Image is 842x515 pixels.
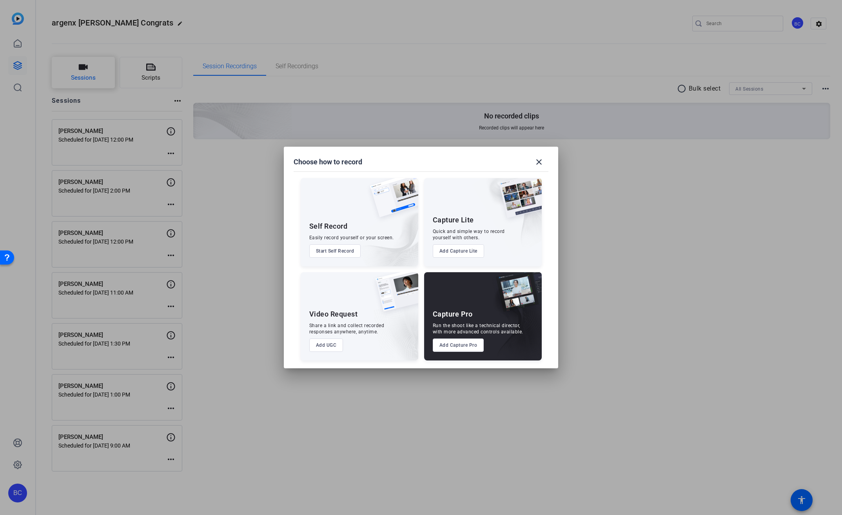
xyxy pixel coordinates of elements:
h1: Choose how to record [294,157,362,167]
div: Capture Pro [433,309,473,319]
div: Quick and simple way to record yourself with others. [433,228,505,241]
img: embarkstudio-capture-pro.png [484,282,542,360]
div: Self Record [309,222,348,231]
div: Share a link and collect recorded responses anywhere, anytime. [309,322,385,335]
img: embarkstudio-self-record.png [350,195,418,266]
div: Capture Lite [433,215,474,225]
div: Run the shoot like a technical director, with more advanced controls available. [433,322,523,335]
div: Easily record yourself or your screen. [309,235,394,241]
img: ugc-content.png [370,272,418,320]
div: Video Request [309,309,358,319]
img: embarkstudio-capture-lite.png [472,178,542,257]
mat-icon: close [534,157,544,167]
button: Add Capture Lite [433,244,484,258]
button: Add UGC [309,338,343,352]
img: capture-pro.png [490,272,542,320]
button: Start Self Record [309,244,361,258]
img: self-record.png [364,178,418,225]
button: Add Capture Pro [433,338,484,352]
img: capture-lite.png [493,178,542,226]
img: embarkstudio-ugc-content.png [373,297,418,360]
